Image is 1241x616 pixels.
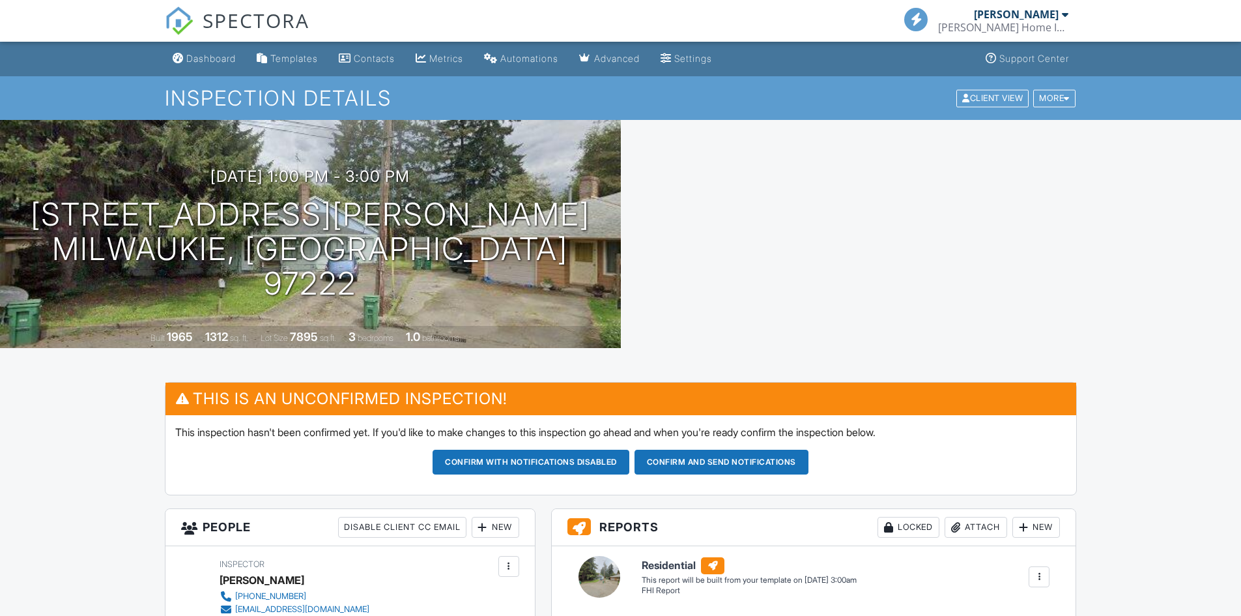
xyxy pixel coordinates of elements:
[210,168,410,185] h3: [DATE] 1:00 pm - 3:00 pm
[167,330,193,344] div: 1965
[230,333,248,343] span: sq. ft.
[410,47,468,71] a: Metrics
[956,89,1029,107] div: Client View
[980,47,1074,71] a: Support Center
[433,450,629,475] button: Confirm with notifications disabled
[205,330,228,344] div: 1312
[320,333,336,343] span: sq.ft.
[574,47,645,71] a: Advanced
[472,517,519,538] div: New
[349,330,356,344] div: 3
[674,53,712,64] div: Settings
[165,18,309,45] a: SPECTORA
[945,517,1007,538] div: Attach
[354,53,395,64] div: Contacts
[1012,517,1060,538] div: New
[220,590,369,603] a: [PHONE_NUMBER]
[955,93,1032,102] a: Client View
[338,517,466,538] div: Disable Client CC Email
[21,198,600,301] h1: [STREET_ADDRESS][PERSON_NAME] Milwaukie, [GEOGRAPHIC_DATA] 97222
[1033,89,1076,107] div: More
[655,47,717,71] a: Settings
[877,517,939,538] div: Locked
[261,333,288,343] span: Lot Size
[358,333,393,343] span: bedrooms
[175,425,1066,439] p: This inspection hasn't been confirmed yet. If you'd like to make changes to this inspection go ah...
[642,557,857,574] h6: Residential
[635,450,808,475] button: Confirm and send notifications
[290,330,318,344] div: 7895
[429,53,463,64] div: Metrics
[594,53,640,64] div: Advanced
[422,333,459,343] span: bathrooms
[186,53,236,64] div: Dashboard
[220,559,264,569] span: Inspector
[165,87,1077,110] h1: Inspection Details
[235,591,306,602] div: [PHONE_NUMBER]
[938,21,1068,34] div: Frisbie Home Inspection
[406,330,420,344] div: 1.0
[220,570,304,590] div: [PERSON_NAME]
[167,47,241,71] a: Dashboard
[974,8,1059,21] div: [PERSON_NAME]
[235,604,369,615] div: [EMAIL_ADDRESS][DOMAIN_NAME]
[251,47,323,71] a: Templates
[334,47,400,71] a: Contacts
[203,7,309,34] span: SPECTORA
[999,53,1069,64] div: Support Center
[479,47,563,71] a: Automations (Basic)
[270,53,318,64] div: Templates
[150,333,165,343] span: Built
[220,603,369,616] a: [EMAIL_ADDRESS][DOMAIN_NAME]
[642,575,857,585] div: This report will be built from your template on [DATE] 3:00am
[642,585,857,596] div: FHI Report
[552,509,1076,546] h3: Reports
[500,53,558,64] div: Automations
[165,509,535,546] h3: People
[165,383,1076,415] h3: This is an Unconfirmed Inspection!
[165,7,193,35] img: The Best Home Inspection Software - Spectora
